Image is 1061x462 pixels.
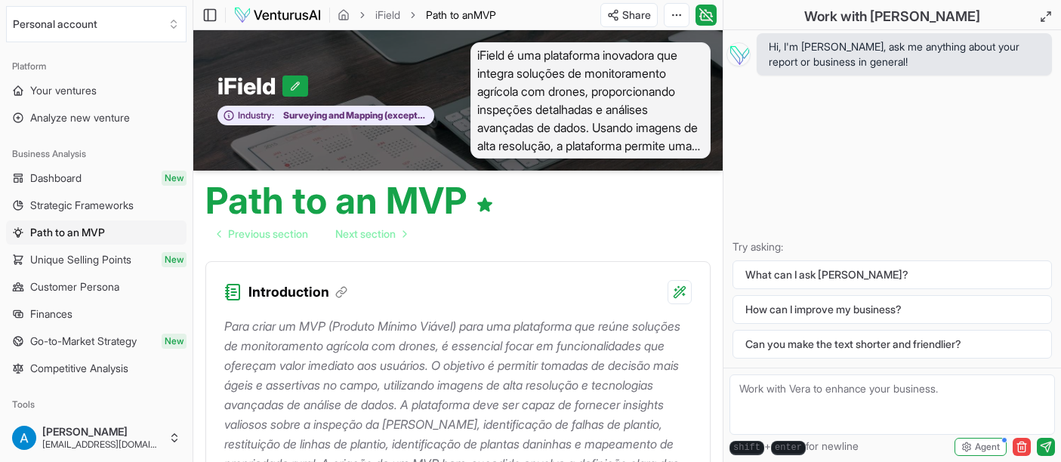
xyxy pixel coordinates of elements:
span: iField [217,72,282,100]
span: Competitive Analysis [30,361,128,376]
span: Surveying and Mapping (except Geophysical) Services [274,109,426,122]
span: Previous section [228,226,308,242]
a: Go-to-Market StrategyNew [6,329,187,353]
a: Your ventures [6,79,187,103]
a: Finances [6,302,187,326]
button: Industry:Surveying and Mapping (except Geophysical) Services [217,106,434,126]
span: [EMAIL_ADDRESS][DOMAIN_NAME] [42,439,162,451]
span: [PERSON_NAME] [42,425,162,439]
a: Customer Persona [6,275,187,299]
kbd: enter [771,441,806,455]
span: New [162,171,187,186]
a: Go to previous page [205,219,320,249]
a: iField [375,8,400,23]
div: Business Analysis [6,142,187,166]
img: ACg8ocKODvUDUHoPLmNiUZNGacIMcjUWUglJ2rwUnIiyd0HOYIhOKQ=s96-c [12,426,36,450]
span: Customer Persona [30,279,119,294]
h1: Path to an MVP [205,183,494,219]
span: Path to an [426,8,473,21]
span: New [162,252,187,267]
span: Share [622,8,651,23]
span: Hi, I'm [PERSON_NAME], ask me anything about your report or business in general! [769,39,1040,69]
span: Finances [30,306,72,322]
a: Competitive Analysis [6,356,187,380]
span: iField é uma plataforma inovadora que integra soluções de monitoramento agrícola com drones, prop... [470,42,711,159]
span: Agent [975,441,1000,453]
span: + for newline [729,439,859,455]
span: Path to anMVP [426,8,496,23]
a: Strategic Frameworks [6,193,187,217]
h3: Introduction [248,282,347,303]
div: Tools [6,393,187,417]
button: [PERSON_NAME][EMAIL_ADDRESS][DOMAIN_NAME] [6,420,187,456]
h2: Work with [PERSON_NAME] [804,6,980,27]
nav: breadcrumb [338,8,496,23]
div: Platform [6,54,187,79]
span: Dashboard [30,171,82,186]
span: Unique Selling Points [30,252,131,267]
span: Path to an MVP [30,225,105,240]
kbd: shift [729,441,764,455]
span: Industry: [238,109,274,122]
a: Go to next page [323,219,418,249]
button: Agent [955,438,1007,456]
span: Next section [335,226,396,242]
img: Vera [726,42,751,66]
span: Analyze new venture [30,110,130,125]
img: logo [233,6,322,24]
button: Share [600,3,658,27]
a: DashboardNew [6,166,187,190]
a: Unique Selling PointsNew [6,248,187,272]
p: Try asking: [733,239,1052,254]
button: Can you make the text shorter and friendlier? [733,330,1052,359]
nav: pagination [205,219,418,249]
span: New [162,334,187,349]
span: Go-to-Market Strategy [30,334,137,349]
span: Your ventures [30,83,97,98]
span: Strategic Frameworks [30,198,134,213]
button: How can I improve my business? [733,295,1052,324]
button: What can I ask [PERSON_NAME]? [733,260,1052,289]
button: Select an organization [6,6,187,42]
a: Path to an MVP [6,220,187,245]
a: Analyze new venture [6,106,187,130]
